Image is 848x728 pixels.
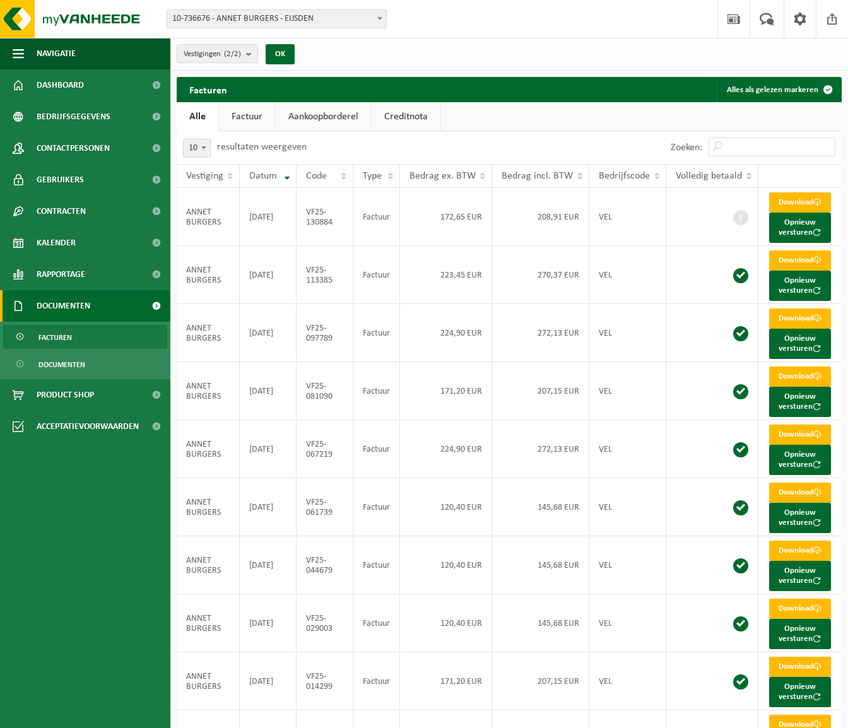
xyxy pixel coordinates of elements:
[183,139,211,158] span: 10
[177,44,258,63] button: Vestigingen(2/2)
[353,652,400,710] td: Factuur
[240,594,297,652] td: [DATE]
[492,478,589,536] td: 145,68 EUR
[769,657,831,677] a: Download
[37,132,110,164] span: Contactpersonen
[37,196,86,227] span: Contracten
[769,213,831,243] button: Opnieuw versturen
[400,478,492,536] td: 120,40 EUR
[409,171,476,181] span: Bedrag ex. BTW
[177,420,240,478] td: ANNET BURGERS
[400,652,492,710] td: 171,20 EUR
[671,143,702,153] label: Zoeken:
[589,478,666,536] td: VEL
[400,304,492,362] td: 224,90 EUR
[240,536,297,594] td: [DATE]
[37,101,110,132] span: Bedrijfsgegevens
[400,536,492,594] td: 120,40 EUR
[589,652,666,710] td: VEL
[224,50,241,58] count: (2/2)
[37,38,76,69] span: Navigatie
[297,594,353,652] td: VF25-029003
[177,304,240,362] td: ANNET BURGERS
[769,367,831,387] a: Download
[184,139,210,157] span: 10
[353,594,400,652] td: Factuur
[266,44,295,64] button: OK
[37,227,76,259] span: Kalender
[769,308,831,329] a: Download
[400,246,492,304] td: 223,45 EUR
[184,45,241,64] span: Vestigingen
[363,171,382,181] span: Type
[297,246,353,304] td: VF25-113385
[492,188,589,246] td: 208,91 EUR
[249,171,277,181] span: Datum
[769,329,831,359] button: Opnieuw versturen
[400,420,492,478] td: 224,90 EUR
[3,325,167,349] a: Facturen
[769,250,831,271] a: Download
[37,69,84,101] span: Dashboard
[353,420,400,478] td: Factuur
[599,171,650,181] span: Bedrijfscode
[492,304,589,362] td: 272,13 EUR
[769,425,831,445] a: Download
[177,478,240,536] td: ANNET BURGERS
[37,411,139,442] span: Acceptatievoorwaarden
[769,599,831,619] a: Download
[38,353,85,377] span: Documenten
[177,102,218,131] a: Alle
[769,192,831,213] a: Download
[492,362,589,420] td: 207,15 EUR
[306,171,327,181] span: Code
[3,352,167,376] a: Documenten
[240,304,297,362] td: [DATE]
[240,420,297,478] td: [DATE]
[297,188,353,246] td: VF25-130884
[177,188,240,246] td: ANNET BURGERS
[769,541,831,561] a: Download
[240,362,297,420] td: [DATE]
[769,271,831,301] button: Opnieuw versturen
[769,619,831,649] button: Opnieuw versturen
[38,326,72,349] span: Facturen
[492,594,589,652] td: 145,68 EUR
[219,102,275,131] a: Factuur
[240,652,297,710] td: [DATE]
[297,536,353,594] td: VF25-044679
[353,188,400,246] td: Factuur
[167,10,386,28] span: 10-736676 - ANNET BURGERS - EIJSDEN
[372,102,440,131] a: Creditnota
[769,561,831,591] button: Opnieuw versturen
[186,171,223,181] span: Vestiging
[502,171,573,181] span: Bedrag incl. BTW
[297,652,353,710] td: VF25-014299
[297,362,353,420] td: VF25-081090
[769,445,831,475] button: Opnieuw versturen
[177,536,240,594] td: ANNET BURGERS
[400,362,492,420] td: 171,20 EUR
[37,290,90,322] span: Documenten
[769,677,831,707] button: Opnieuw versturen
[589,362,666,420] td: VEL
[676,171,742,181] span: Volledig betaald
[353,362,400,420] td: Factuur
[769,483,831,503] a: Download
[400,188,492,246] td: 172,65 EUR
[217,142,307,152] label: resultaten weergeven
[589,246,666,304] td: VEL
[297,420,353,478] td: VF25-067219
[240,478,297,536] td: [DATE]
[177,246,240,304] td: ANNET BURGERS
[589,420,666,478] td: VEL
[492,420,589,478] td: 272,13 EUR
[589,304,666,362] td: VEL
[353,246,400,304] td: Factuur
[589,594,666,652] td: VEL
[492,246,589,304] td: 270,37 EUR
[589,188,666,246] td: VEL
[353,304,400,362] td: Factuur
[717,77,840,102] button: Alles als gelezen markeren
[492,652,589,710] td: 207,15 EUR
